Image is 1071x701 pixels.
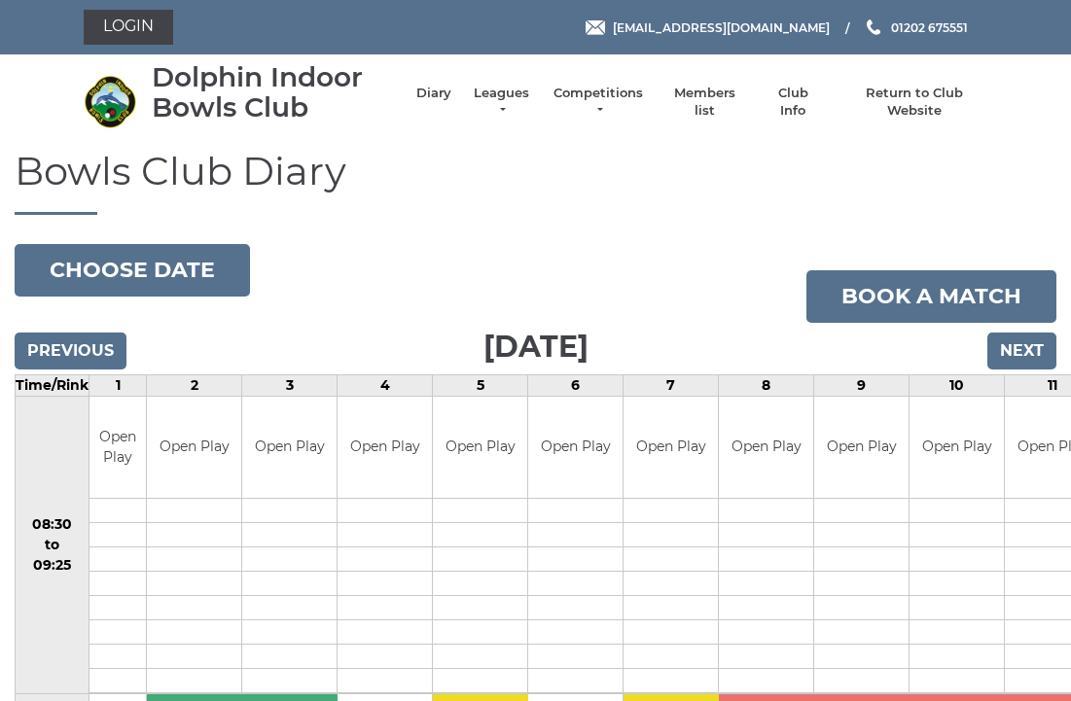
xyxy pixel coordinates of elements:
[624,397,718,499] td: Open Play
[528,374,624,396] td: 6
[806,270,1056,323] a: Book a match
[586,18,830,37] a: Email [EMAIL_ADDRESS][DOMAIN_NAME]
[147,397,241,499] td: Open Play
[471,85,532,120] a: Leagues
[864,18,968,37] a: Phone us 01202 675551
[338,374,433,396] td: 4
[867,19,880,35] img: Phone us
[814,374,910,396] td: 9
[15,333,126,369] input: Previous
[433,374,528,396] td: 5
[987,333,1056,369] input: Next
[613,19,830,34] span: [EMAIL_ADDRESS][DOMAIN_NAME]
[765,85,821,120] a: Club Info
[910,374,1005,396] td: 10
[416,85,451,102] a: Diary
[528,397,623,499] td: Open Play
[15,150,1056,215] h1: Bowls Club Diary
[338,397,432,499] td: Open Play
[910,397,1004,499] td: Open Play
[814,397,909,499] td: Open Play
[242,374,338,396] td: 3
[586,20,605,35] img: Email
[242,397,337,499] td: Open Play
[840,85,987,120] a: Return to Club Website
[16,374,89,396] td: Time/Rink
[84,75,137,128] img: Dolphin Indoor Bowls Club
[433,397,527,499] td: Open Play
[89,374,147,396] td: 1
[147,374,242,396] td: 2
[891,19,968,34] span: 01202 675551
[152,62,397,123] div: Dolphin Indoor Bowls Club
[84,10,173,45] a: Login
[552,85,645,120] a: Competitions
[16,396,89,694] td: 08:30 to 09:25
[719,374,814,396] td: 8
[624,374,719,396] td: 7
[664,85,745,120] a: Members list
[719,397,813,499] td: Open Play
[15,244,250,297] button: Choose date
[89,397,146,499] td: Open Play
